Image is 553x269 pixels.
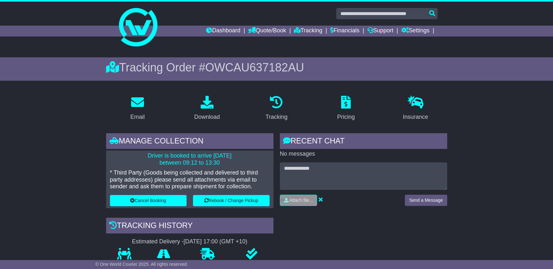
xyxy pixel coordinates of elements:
div: [DATE] 17:00 (GMT +10) [184,238,247,245]
div: Estimated Delivery - [106,238,273,245]
div: Download [194,113,220,121]
div: RECENT CHAT [280,133,447,151]
div: Pricing [337,113,355,121]
a: Email [126,94,149,124]
a: Settings [401,26,430,37]
div: Insurance [403,113,428,121]
a: Insurance [399,94,432,124]
a: Tracking [261,94,291,124]
button: Rebook / Change Pickup [193,195,270,206]
a: Pricing [333,94,359,124]
a: Financials [330,26,359,37]
span: OWCAU637182AU [205,61,304,74]
a: Download [190,94,224,124]
div: Tracking [265,113,287,121]
a: Quote/Book [248,26,286,37]
div: Email [130,113,145,121]
button: Send a Message [405,195,447,206]
span: © One World Courier 2025. All rights reserved. [96,262,188,267]
a: Tracking [294,26,322,37]
button: Cancel Booking [110,195,187,206]
p: * Third Party (Goods being collected and delivered to third party addresses) please send all atta... [110,169,270,190]
div: Tracking Order # [106,61,447,74]
a: Support [367,26,393,37]
p: Driver is booked to arrive [DATE] between 09:12 to 13:30 [110,152,270,166]
p: No messages [280,151,447,158]
a: Dashboard [206,26,240,37]
div: Manage collection [106,133,273,151]
div: Tracking history [106,218,273,235]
